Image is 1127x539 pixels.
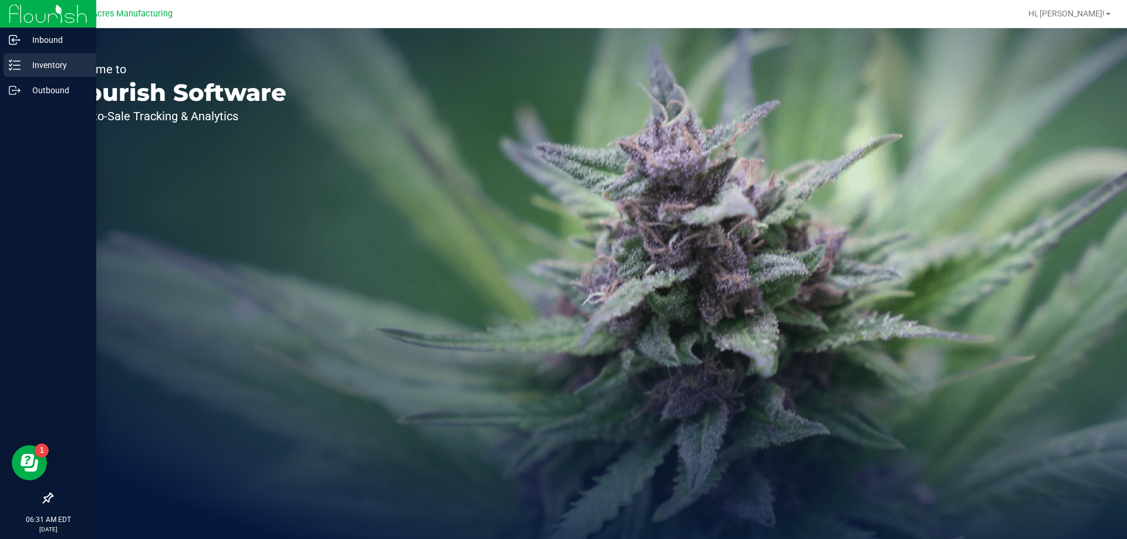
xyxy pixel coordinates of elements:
[5,514,91,525] p: 06:31 AM EDT
[9,59,21,71] inline-svg: Inventory
[63,110,286,122] p: Seed-to-Sale Tracking & Analytics
[9,84,21,96] inline-svg: Outbound
[67,9,173,19] span: Green Acres Manufacturing
[21,58,91,72] p: Inventory
[21,83,91,97] p: Outbound
[21,33,91,47] p: Inbound
[1028,9,1105,18] span: Hi, [PERSON_NAME]!
[12,445,47,480] iframe: Resource center
[63,81,286,104] p: Flourish Software
[9,34,21,46] inline-svg: Inbound
[5,525,91,534] p: [DATE]
[35,443,49,457] iframe: Resource center unread badge
[63,63,286,75] p: Welcome to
